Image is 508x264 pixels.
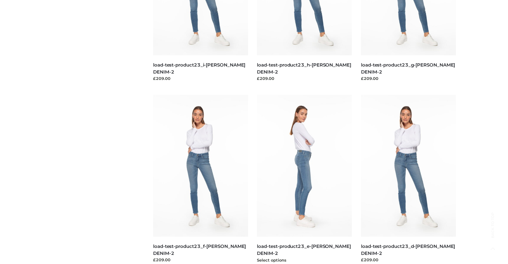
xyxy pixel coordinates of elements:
[257,62,351,75] a: load-test-product23_h-[PERSON_NAME] DENIM-2
[153,62,245,75] a: load-test-product23_i-[PERSON_NAME] DENIM-2
[257,258,286,262] a: Select options
[361,75,456,81] div: £209.00
[153,243,246,256] a: load-test-product23_f-[PERSON_NAME] DENIM-2
[257,75,352,81] div: £209.00
[485,223,500,238] span: Back to top
[361,62,455,75] a: load-test-product23_g-[PERSON_NAME] DENIM-2
[361,257,456,263] div: £209.00
[153,257,248,263] div: £209.00
[361,243,455,256] a: load-test-product23_d-[PERSON_NAME] DENIM-2
[153,75,248,81] div: £209.00
[257,243,351,256] a: load-test-product23_e-[PERSON_NAME] DENIM-2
